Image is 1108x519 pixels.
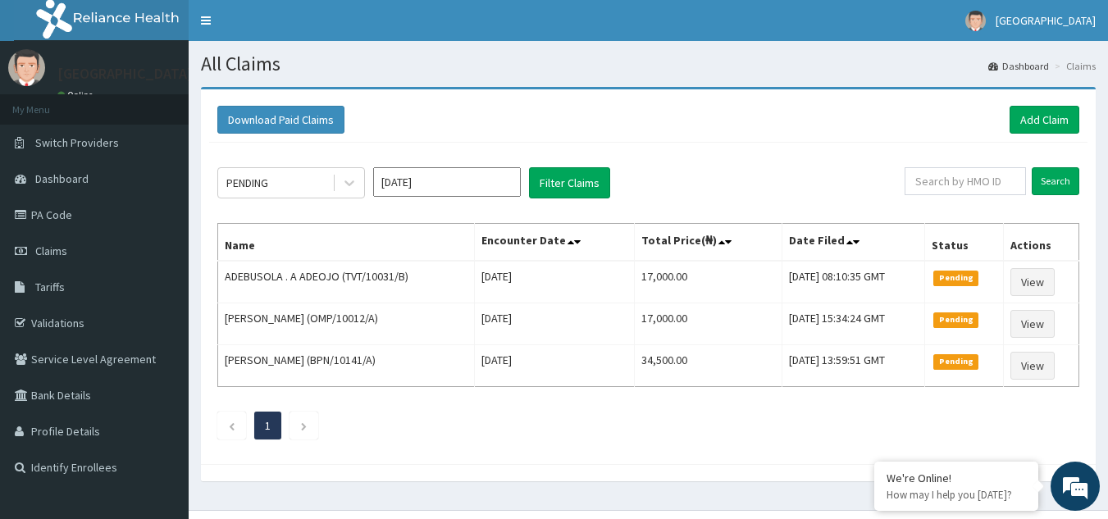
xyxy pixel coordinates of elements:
th: Status [925,224,1004,262]
h1: All Claims [201,53,1096,75]
span: Dashboard [35,171,89,186]
p: How may I help you today? [887,488,1026,502]
div: PENDING [226,175,268,191]
td: ADEBUSOLA . A ADEOJO (TVT/10031/B) [218,261,475,303]
p: [GEOGRAPHIC_DATA] [57,66,193,81]
span: Switch Providers [35,135,119,150]
td: 17,000.00 [634,261,782,303]
a: Next page [300,418,308,433]
a: Add Claim [1010,106,1079,134]
th: Total Price(₦) [634,224,782,262]
a: View [1010,268,1055,296]
a: Page 1 is your current page [265,418,271,433]
th: Date Filed [782,224,925,262]
td: [DATE] 13:59:51 GMT [782,345,925,387]
li: Claims [1051,59,1096,73]
span: Tariffs [35,280,65,294]
span: Pending [933,354,978,369]
td: [DATE] 08:10:35 GMT [782,261,925,303]
a: Online [57,89,97,101]
a: View [1010,310,1055,338]
button: Download Paid Claims [217,106,344,134]
span: Claims [35,244,67,258]
a: View [1010,352,1055,380]
td: [PERSON_NAME] (BPN/10141/A) [218,345,475,387]
img: User Image [965,11,986,31]
input: Search [1032,167,1079,195]
td: [DATE] [474,303,634,345]
th: Name [218,224,475,262]
img: User Image [8,49,45,86]
td: [DATE] [474,261,634,303]
input: Search by HMO ID [905,167,1026,195]
td: 17,000.00 [634,303,782,345]
a: Previous page [228,418,235,433]
span: Pending [933,271,978,285]
th: Encounter Date [474,224,634,262]
button: Filter Claims [529,167,610,198]
a: Dashboard [988,59,1049,73]
td: [DATE] 15:34:24 GMT [782,303,925,345]
input: Select Month and Year [373,167,521,197]
th: Actions [1003,224,1078,262]
td: [DATE] [474,345,634,387]
span: Pending [933,312,978,327]
td: [PERSON_NAME] (OMP/10012/A) [218,303,475,345]
td: 34,500.00 [634,345,782,387]
span: [GEOGRAPHIC_DATA] [996,13,1096,28]
div: We're Online! [887,471,1026,485]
